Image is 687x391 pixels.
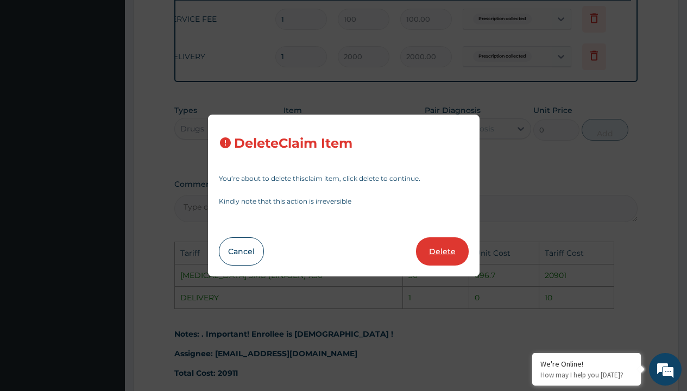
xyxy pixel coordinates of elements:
[234,136,352,151] h3: Delete Claim Item
[416,237,469,266] button: Delete
[540,359,633,369] div: We're Online!
[5,269,207,307] textarea: Type your message and hit 'Enter'
[56,61,182,75] div: Chat with us now
[219,237,264,266] button: Cancel
[219,198,469,205] p: Kindly note that this action is irreversible
[540,370,633,380] p: How may I help you today?
[63,123,150,232] span: We're online!
[178,5,204,31] div: Minimize live chat window
[219,175,469,182] p: You’re about to delete this claim item , click delete to continue.
[20,54,44,81] img: d_794563401_company_1708531726252_794563401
